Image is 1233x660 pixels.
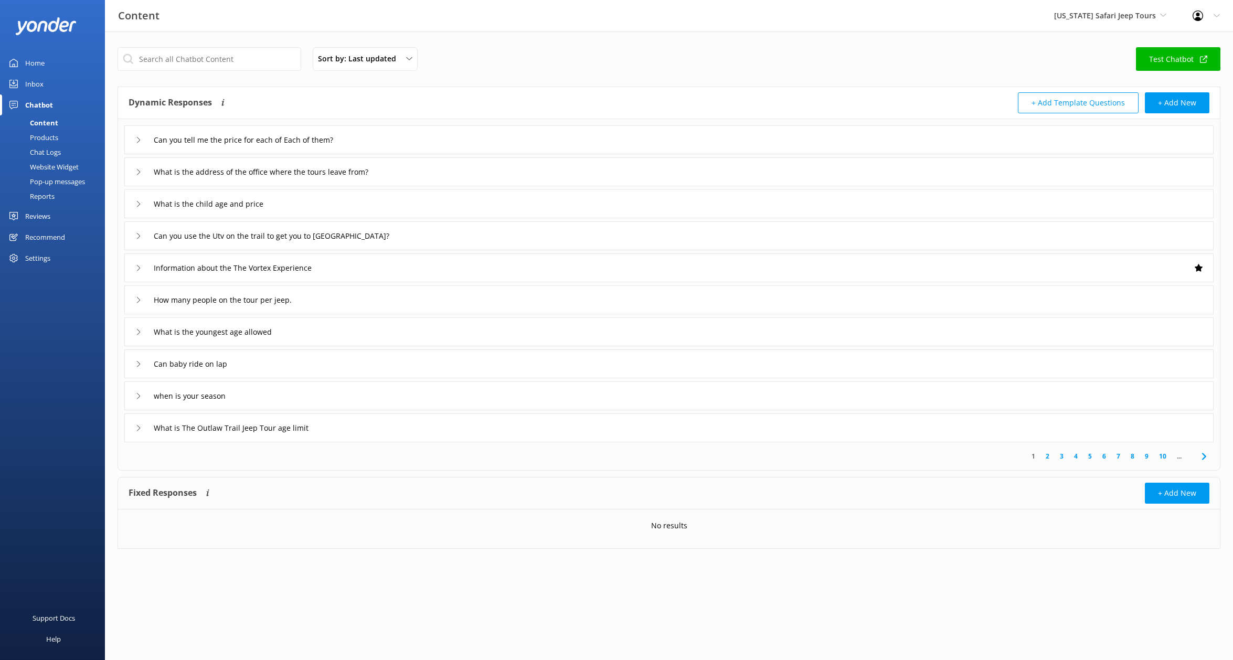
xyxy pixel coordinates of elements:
[1097,451,1111,461] a: 6
[6,145,105,159] a: Chat Logs
[129,92,212,113] h4: Dynamic Responses
[6,130,105,145] a: Products
[6,159,105,174] a: Website Widget
[1145,483,1209,504] button: + Add New
[6,189,55,204] div: Reports
[1145,92,1209,113] button: + Add New
[1054,10,1156,20] span: [US_STATE] Safari Jeep Tours
[25,52,45,73] div: Home
[1172,451,1187,461] span: ...
[6,159,79,174] div: Website Widget
[6,189,105,204] a: Reports
[1055,451,1069,461] a: 3
[1069,451,1083,461] a: 4
[6,115,105,130] a: Content
[6,174,105,189] a: Pop-up messages
[46,629,61,650] div: Help
[25,248,50,269] div: Settings
[1026,451,1040,461] a: 1
[651,520,687,531] p: No results
[1125,451,1140,461] a: 8
[6,115,58,130] div: Content
[1111,451,1125,461] a: 7
[6,130,58,145] div: Products
[6,174,85,189] div: Pop-up messages
[1140,451,1154,461] a: 9
[129,483,197,504] h4: Fixed Responses
[25,73,44,94] div: Inbox
[318,53,402,65] span: Sort by: Last updated
[33,608,75,629] div: Support Docs
[1083,451,1097,461] a: 5
[118,47,301,71] input: Search all Chatbot Content
[1018,92,1139,113] button: + Add Template Questions
[25,206,50,227] div: Reviews
[1154,451,1172,461] a: 10
[25,227,65,248] div: Recommend
[25,94,53,115] div: Chatbot
[1136,47,1220,71] a: Test Chatbot
[6,145,61,159] div: Chat Logs
[1040,451,1055,461] a: 2
[118,7,160,24] h3: Content
[16,17,76,35] img: yonder-white-logo.png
